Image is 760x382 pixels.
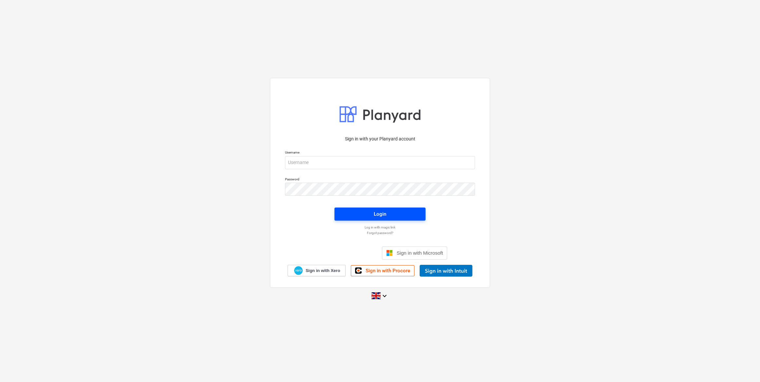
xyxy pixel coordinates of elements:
div: Chatt-widget [727,351,760,382]
div: Login [374,210,386,218]
span: Sign in with Xero [306,268,340,274]
img: Microsoft logo [386,250,393,256]
span: Sign in with Microsoft [397,250,443,256]
a: Sign in with Xero [288,265,346,276]
button: Login [334,208,426,221]
img: Xero logo [294,266,303,275]
a: Log in with magic link [282,225,478,229]
i: keyboard_arrow_down [381,292,389,300]
a: Forgot password? [282,231,478,235]
span: Sign in with Procore [366,268,410,274]
p: Username [285,150,475,156]
p: Password [285,177,475,183]
input: Username [285,156,475,169]
iframe: Knappen Logga in med Google [310,246,380,260]
iframe: Chat Widget [727,351,760,382]
p: Sign in with your Planyard account [285,136,475,142]
a: Sign in with Procore [351,265,414,276]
